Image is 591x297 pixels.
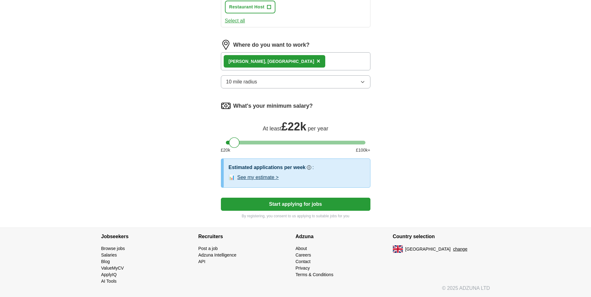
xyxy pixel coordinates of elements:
[233,41,310,49] label: Where do you want to work?
[221,75,370,88] button: 10 mile radius
[221,213,370,219] p: By registering, you consent to us applying to suitable jobs for you
[393,228,490,245] h4: Country selection
[226,78,257,86] span: 10 mile radius
[225,17,245,25] button: Select all
[263,125,281,132] span: At least
[233,102,313,110] label: What's your minimum salary?
[312,164,314,171] h3: :
[221,147,230,153] span: £ 20 k
[221,40,231,50] img: location.png
[296,272,333,277] a: Terms & Conditions
[393,245,403,253] img: UK flag
[225,1,275,13] button: Restaurant Host
[221,198,370,211] button: Start applying for jobs
[453,246,467,252] button: change
[229,4,265,10] span: Restaurant Host
[96,285,495,297] div: © 2025 ADZUNA LTD
[101,266,124,271] a: ValueMyCV
[101,272,117,277] a: ApplyIQ
[101,259,110,264] a: Blog
[229,164,306,171] h3: Estimated applications per week
[229,174,235,181] span: 📊
[296,252,311,257] a: Careers
[221,101,231,111] img: salary.png
[229,58,314,65] div: [PERSON_NAME], [GEOGRAPHIC_DATA]
[198,246,218,251] a: Post a job
[317,57,320,66] button: ×
[198,259,206,264] a: API
[101,252,117,257] a: Salaries
[308,125,328,132] span: per year
[296,246,307,251] a: About
[237,174,279,181] button: See my estimate >
[317,58,320,64] span: ×
[296,266,310,271] a: Privacy
[101,279,117,284] a: AI Tools
[405,246,451,252] span: [GEOGRAPHIC_DATA]
[198,252,236,257] a: Adzuna Intelligence
[101,246,125,251] a: Browse jobs
[281,120,306,133] span: £ 22k
[296,259,311,264] a: Contact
